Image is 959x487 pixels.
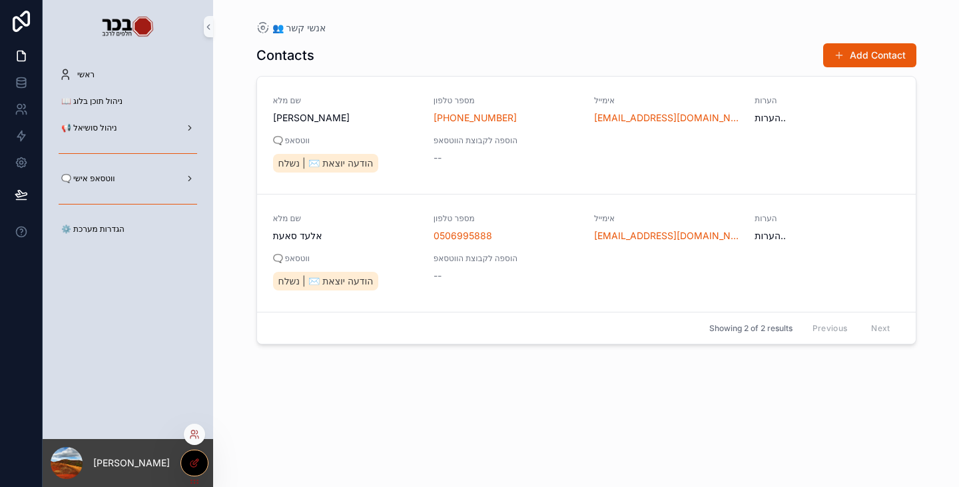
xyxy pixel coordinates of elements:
span: ראשי [77,69,95,80]
span: הוספה לקבוצת הווטסאפ [434,253,578,264]
a: שם מלא[PERSON_NAME]מספר טלפון[PHONE_NUMBER]אימייל[EMAIL_ADDRESS][DOMAIN_NAME]הערותהערות..🗨️ ווטסא... [257,77,916,194]
span: אימייל [594,95,739,106]
a: 🗨️ ווטסאפ אישי [51,167,205,191]
span: [PERSON_NAME] [273,111,418,125]
a: 👥 אנשי קשר [256,21,326,35]
span: -- [434,151,442,165]
span: 🗨️ ווטסאפ [273,253,418,264]
span: הערות [755,213,899,224]
h1: Contacts [256,46,314,65]
span: הערות.. [755,229,899,243]
span: שם מלא [273,213,418,224]
a: [PHONE_NUMBER] [434,111,517,125]
a: ⚙️ הגדרות מערכת [51,217,205,241]
span: אימייל [594,213,739,224]
span: הוספה לקבוצת הווטסאפ [434,135,578,146]
a: 0506995888 [434,229,492,243]
span: ⚙️ הגדרות מערכת [61,224,125,235]
a: שם מלאאלעד סאעתמספר טלפון0506995888אימייל[EMAIL_ADDRESS][DOMAIN_NAME]הערותהערות..🗨️ ווטסאפהודעה י... [257,194,916,312]
p: [PERSON_NAME] [93,456,170,470]
span: הודעה יוצאת ✉️ | נשלח [278,274,374,288]
span: 🗨️ ווטסאפ [273,135,418,146]
span: מספר טלפון [434,95,578,106]
a: [EMAIL_ADDRESS][DOMAIN_NAME] [594,229,739,243]
a: 📖 ניהול תוכן בלוג [51,89,205,113]
span: הודעה יוצאת ✉️ | נשלח [278,157,374,170]
a: ראשי [51,63,205,87]
a: [EMAIL_ADDRESS][DOMAIN_NAME] [594,111,739,125]
span: Showing 2 of 2 results [709,323,793,334]
a: הודעה יוצאת ✉️ | נשלח [273,154,379,173]
button: Add Contact [823,43,916,67]
span: שם מלא [273,95,418,106]
span: מספר טלפון [434,213,578,224]
span: הערות.. [755,111,899,125]
span: 📖 ניהול תוכן בלוג [61,96,123,107]
span: הערות [755,95,899,106]
a: 📢 ניהול סושיאל [51,116,205,140]
span: -- [434,269,442,282]
span: 👥 אנשי קשר [272,21,326,35]
img: App logo [101,16,155,37]
span: 📢 ניהול סושיאל [61,123,117,133]
div: scrollable content [43,53,213,258]
span: 🗨️ ווטסאפ אישי [61,173,115,184]
a: הודעה יוצאת ✉️ | נשלח [273,272,379,290]
span: אלעד סאעת [273,229,418,243]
